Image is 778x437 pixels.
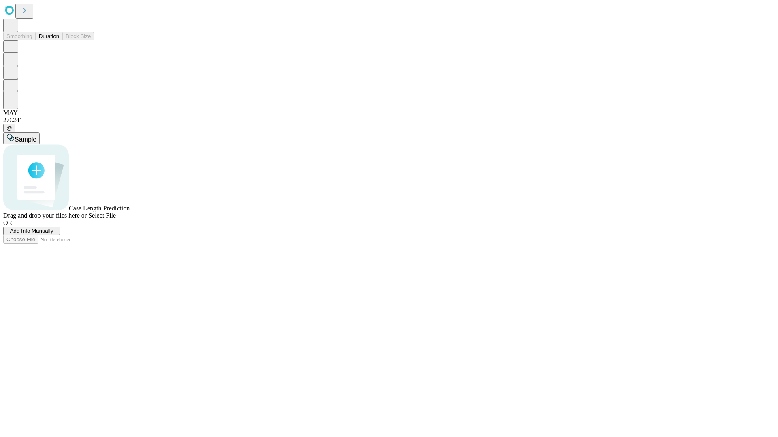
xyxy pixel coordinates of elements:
[88,212,116,219] span: Select File
[15,136,36,143] span: Sample
[36,32,62,40] button: Duration
[3,124,15,132] button: @
[3,32,36,40] button: Smoothing
[6,125,12,131] span: @
[3,109,775,117] div: MAY
[10,228,53,234] span: Add Info Manually
[3,117,775,124] div: 2.0.241
[3,219,12,226] span: OR
[69,205,130,212] span: Case Length Prediction
[3,132,40,144] button: Sample
[3,212,87,219] span: Drag and drop your files here or
[3,227,60,235] button: Add Info Manually
[62,32,94,40] button: Block Size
